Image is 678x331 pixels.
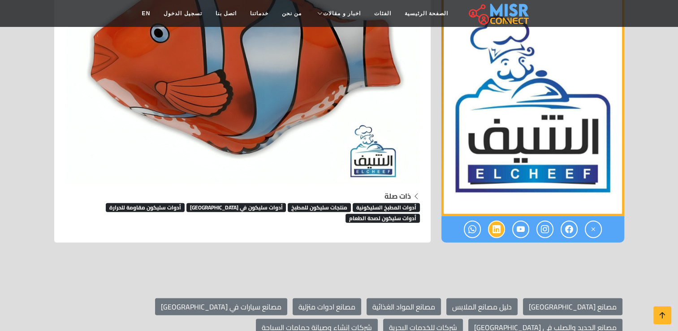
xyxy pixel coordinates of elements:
[469,2,529,25] img: main.misr_connect
[186,203,286,212] span: أدوات سليكون في [GEOGRAPHIC_DATA]
[446,298,518,315] a: دليل مصانع الملابس
[523,298,622,315] a: مصانع [GEOGRAPHIC_DATA]
[157,5,208,22] a: تسجيل الدخول
[106,203,185,212] span: أدوات سليكون مقاومة للحرارة
[288,203,351,212] span: منتجات سليكون للمطبخ
[384,189,411,203] strong: ذات صلة
[275,5,308,22] a: من نحن
[155,298,287,315] a: مصانع سيارات في [GEOGRAPHIC_DATA]
[288,200,351,213] a: منتجات سليكون للمطبخ
[345,214,420,223] span: أدوات سليكون لصحة الطعام
[398,5,455,22] a: الصفحة الرئيسية
[293,298,361,315] a: مصانع ادوات منزلية
[345,211,420,224] a: أدوات سليكون لصحة الطعام
[209,5,243,22] a: اتصل بنا
[308,5,367,22] a: اخبار و مقالات
[353,203,420,212] span: أدوات المطبخ السليكونية
[243,5,275,22] a: خدماتنا
[186,200,286,213] a: أدوات سليكون في [GEOGRAPHIC_DATA]
[135,5,157,22] a: EN
[353,200,420,213] a: أدوات المطبخ السليكونية
[106,200,185,213] a: أدوات سليكون مقاومة للحرارة
[367,298,441,315] a: مصانع المواد الغذائية
[367,5,398,22] a: الفئات
[323,9,361,17] span: اخبار و مقالات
